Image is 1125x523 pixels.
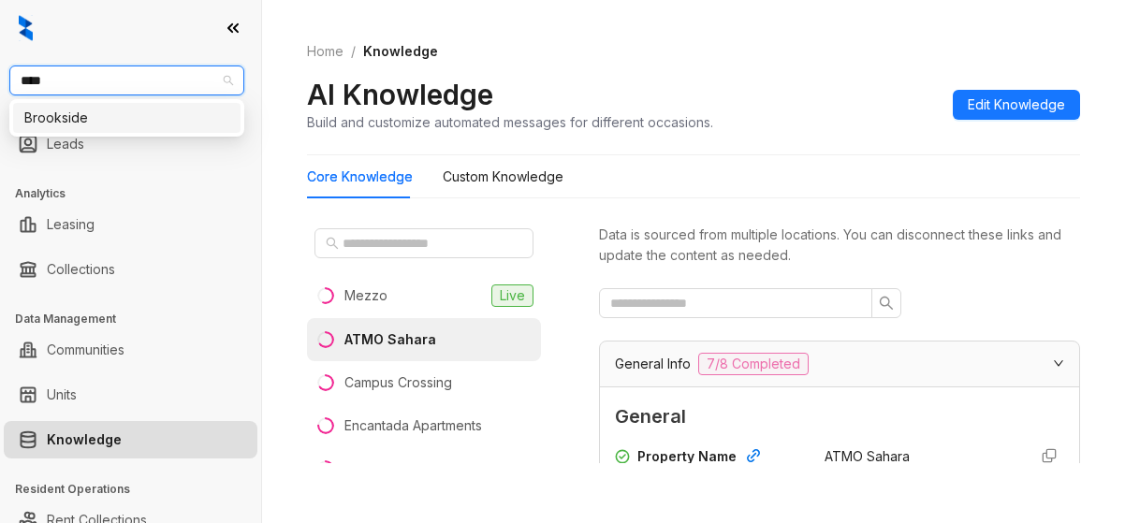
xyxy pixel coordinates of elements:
div: ATMO Sahara [344,329,436,350]
span: General Info [615,354,691,374]
span: expanded [1053,357,1064,369]
img: logo [19,15,33,41]
div: Brookside [13,103,241,133]
span: Edit Knowledge [968,94,1065,115]
li: Collections [4,251,257,288]
div: Build and customize automated messages for different occasions. [307,112,713,132]
li: / [351,41,356,62]
li: Knowledge [4,421,257,458]
div: Brookside [24,108,229,128]
li: Leasing [4,206,257,243]
h3: Resident Operations [15,481,261,498]
h3: Analytics [15,185,261,202]
a: Leads [47,125,84,163]
div: Custom Knowledge [443,167,563,187]
div: Property Name [637,446,802,471]
a: Units [47,376,77,414]
li: Communities [4,331,257,369]
h2: AI Knowledge [307,77,493,112]
a: Knowledge [47,421,122,458]
div: Data is sourced from multiple locations. You can disconnect these links and update the content as... [599,225,1080,266]
a: Communities [47,331,124,369]
a: Home [303,41,347,62]
div: Encantada Apartments [344,415,482,436]
span: search [326,237,339,250]
a: Leasing [47,206,95,243]
div: Paradise Royale [344,458,446,479]
li: Leads [4,125,257,163]
div: Mezzo [344,285,387,306]
div: General Info7/8 Completed [600,341,1079,386]
div: Core Knowledge [307,167,413,187]
span: General [615,402,1064,431]
span: search [879,296,894,311]
span: Knowledge [363,43,438,59]
li: Units [4,376,257,414]
div: Campus Crossing [344,372,452,393]
span: ATMO Sahara [825,448,910,464]
button: Edit Knowledge [953,90,1080,120]
span: Live [491,284,533,307]
span: 7/8 Completed [698,353,809,375]
a: Collections [47,251,115,288]
h3: Data Management [15,311,261,327]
